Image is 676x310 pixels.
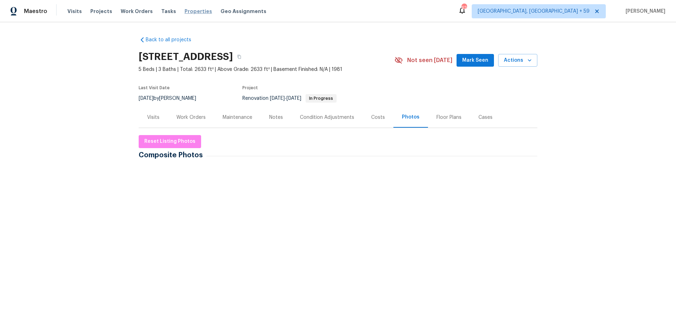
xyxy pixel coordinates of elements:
span: Projects [90,8,112,15]
div: Floor Plans [436,114,461,121]
span: Actions [504,56,532,65]
div: Condition Adjustments [300,114,354,121]
span: Properties [185,8,212,15]
div: Costs [371,114,385,121]
div: Photos [402,114,420,121]
div: Cases [478,114,493,121]
span: [DATE] [139,96,153,101]
span: Maestro [24,8,47,15]
div: Maintenance [223,114,252,121]
button: Copy Address [233,50,246,63]
span: Geo Assignments [221,8,266,15]
button: Reset Listing Photos [139,135,201,148]
span: Tasks [161,9,176,14]
div: by [PERSON_NAME] [139,94,205,103]
span: Work Orders [121,8,153,15]
span: Reset Listing Photos [144,137,195,146]
span: In Progress [306,96,336,101]
span: [DATE] [270,96,285,101]
span: Composite Photos [139,152,206,159]
a: Back to all projects [139,36,206,43]
div: Visits [147,114,159,121]
div: Work Orders [176,114,206,121]
span: 5 Beds | 3 Baths | Total: 2633 ft² | Above Grade: 2633 ft² | Basement Finished: N/A | 1981 [139,66,394,73]
span: Visits [67,8,82,15]
span: Mark Seen [462,56,488,65]
span: [PERSON_NAME] [623,8,665,15]
span: Not seen [DATE] [407,57,452,64]
div: Notes [269,114,283,121]
span: [GEOGRAPHIC_DATA], [GEOGRAPHIC_DATA] + 59 [478,8,590,15]
span: Last Visit Date [139,86,170,90]
button: Actions [498,54,537,67]
span: [DATE] [286,96,301,101]
div: 629 [461,4,466,11]
button: Mark Seen [457,54,494,67]
span: Renovation [242,96,337,101]
h2: [STREET_ADDRESS] [139,53,233,60]
span: Project [242,86,258,90]
span: - [270,96,301,101]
